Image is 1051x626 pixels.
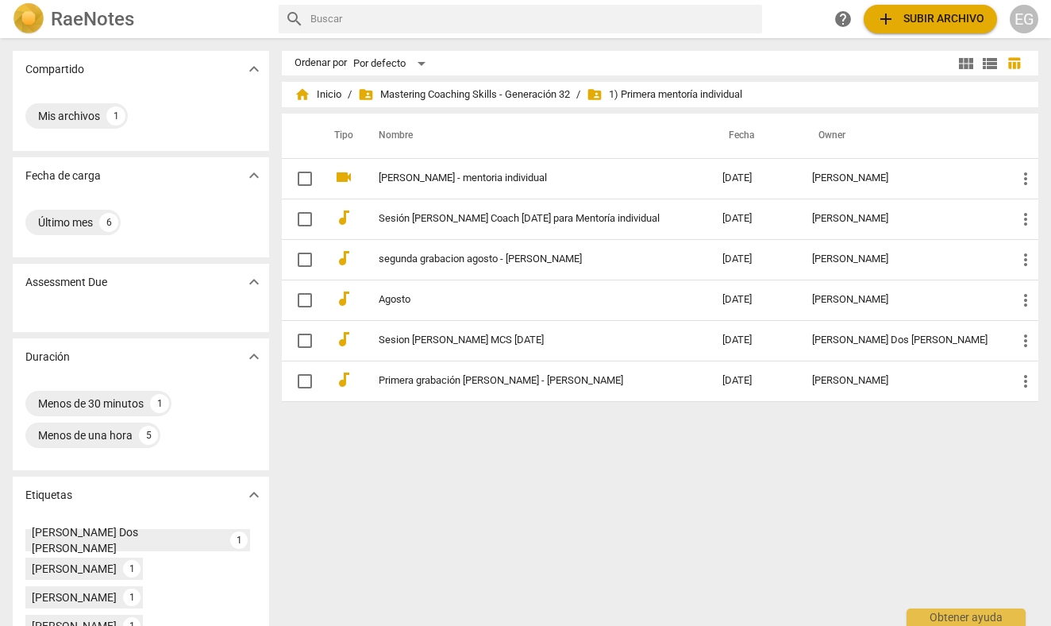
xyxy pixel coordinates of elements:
[25,61,84,78] p: Compartido
[244,60,264,79] span: expand_more
[242,270,266,294] button: Mostrar más
[358,87,374,102] span: folder_shared
[285,10,304,29] span: search
[907,609,1026,626] div: Obtener ayuda
[295,87,310,102] span: home
[710,114,800,158] th: Fecha
[1016,372,1035,391] span: more_vert
[51,8,134,30] h2: RaeNotes
[38,214,93,230] div: Último mes
[295,57,347,69] div: Ordenar por
[1016,250,1035,269] span: more_vert
[978,52,1002,75] button: Lista
[244,166,264,185] span: expand_more
[99,213,118,232] div: 6
[334,249,353,268] span: audiotrack
[379,172,665,184] a: [PERSON_NAME] - mentoria individual
[710,199,800,239] td: [DATE]
[38,396,144,412] div: Menos de 30 minutos
[32,524,224,556] div: [PERSON_NAME] Dos [PERSON_NAME]
[379,294,665,306] a: Agosto
[812,172,991,184] div: [PERSON_NAME]
[710,280,800,320] td: [DATE]
[150,394,169,413] div: 1
[244,485,264,504] span: expand_more
[379,334,665,346] a: Sesion [PERSON_NAME] MCS [DATE]
[379,375,665,387] a: Primera grabación [PERSON_NAME] - [PERSON_NAME]
[13,3,266,35] a: LogoRaeNotes
[358,87,570,102] span: Mastering Coaching Skills - Generación 32
[334,330,353,349] span: audiotrack
[334,208,353,227] span: audiotrack
[230,531,248,549] div: 1
[710,239,800,280] td: [DATE]
[587,87,742,102] span: 1) Primera mentoría individual
[710,320,800,361] td: [DATE]
[106,106,125,126] div: 1
[812,375,991,387] div: [PERSON_NAME]
[1010,5,1038,33] button: EG
[379,253,665,265] a: segunda grabacion agosto - [PERSON_NAME]
[1016,169,1035,188] span: more_vert
[799,114,1003,158] th: Owner
[1016,210,1035,229] span: more_vert
[310,6,756,32] input: Buscar
[32,589,117,605] div: [PERSON_NAME]
[32,561,117,577] div: [PERSON_NAME]
[242,57,266,81] button: Mostrar más
[139,426,158,445] div: 5
[334,289,353,308] span: audiotrack
[295,87,341,102] span: Inicio
[13,3,44,35] img: Logo
[710,158,800,199] td: [DATE]
[957,54,976,73] span: view_module
[812,213,991,225] div: [PERSON_NAME]
[812,253,991,265] div: [PERSON_NAME]
[710,361,800,401] td: [DATE]
[38,108,100,124] div: Mis archivos
[25,349,70,365] p: Duración
[576,89,580,101] span: /
[244,272,264,292] span: expand_more
[1016,291,1035,310] span: more_vert
[360,114,710,158] th: Nombre
[812,334,991,346] div: [PERSON_NAME] Dos [PERSON_NAME]
[876,10,895,29] span: add
[1016,331,1035,350] span: more_vert
[1007,56,1022,71] span: table_chart
[876,10,984,29] span: Subir archivo
[833,10,853,29] span: help
[864,5,997,33] button: Subir
[348,89,352,101] span: /
[829,5,857,33] a: Obtener ayuda
[379,213,665,225] a: Sesión [PERSON_NAME] Coach [DATE] para Mentoría individual
[980,54,999,73] span: view_list
[242,345,266,369] button: Mostrar más
[25,487,72,504] p: Etiquetas
[242,483,266,507] button: Mostrar más
[38,427,133,443] div: Menos de una hora
[123,589,141,606] div: 1
[244,347,264,366] span: expand_more
[334,370,353,389] span: audiotrack
[25,274,107,291] p: Assessment Due
[1002,52,1026,75] button: Tabla
[954,52,978,75] button: Cuadrícula
[123,560,141,578] div: 1
[812,294,991,306] div: [PERSON_NAME]
[587,87,602,102] span: folder_shared
[353,51,431,76] div: Por defecto
[334,168,353,187] span: videocam
[321,114,360,158] th: Tipo
[25,168,101,184] p: Fecha de carga
[242,164,266,187] button: Mostrar más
